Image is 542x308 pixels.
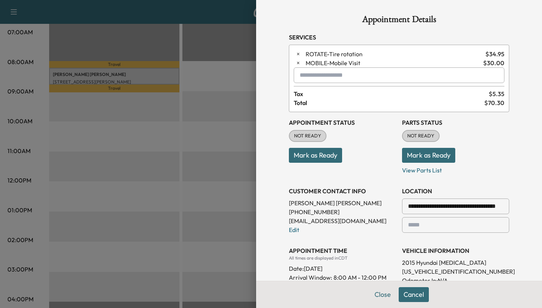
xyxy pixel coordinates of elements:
[306,58,480,67] span: Mobile Visit
[485,50,504,58] span: $ 34.95
[289,226,299,234] a: Edit
[289,216,396,225] p: [EMAIL_ADDRESS][DOMAIN_NAME]
[306,50,482,58] span: Tire rotation
[289,273,396,282] p: Arrival Window:
[289,261,396,273] div: Date: [DATE]
[402,187,509,196] h3: LOCATION
[289,148,342,163] button: Mark as Ready
[370,287,396,302] button: Close
[402,163,509,175] p: View Parts List
[289,199,396,207] p: [PERSON_NAME] [PERSON_NAME]
[334,273,386,282] span: 8:00 AM - 12:00 PM
[294,89,489,98] span: Tax
[402,267,509,276] p: [US_VEHICLE_IDENTIFICATION_NUMBER]
[289,207,396,216] p: [PHONE_NUMBER]
[289,33,509,42] h3: Services
[289,246,396,255] h3: APPOINTMENT TIME
[289,255,396,261] div: All times are displayed in CDT
[294,98,484,107] span: Total
[403,132,439,140] span: NOT READY
[484,98,504,107] span: $ 70.30
[289,187,396,196] h3: CUSTOMER CONTACT INFO
[399,287,429,302] button: Cancel
[289,118,396,127] h3: Appointment Status
[289,15,509,27] h1: Appointment Details
[402,118,509,127] h3: Parts Status
[402,246,509,255] h3: VEHICLE INFORMATION
[489,89,504,98] span: $ 5.35
[290,132,326,140] span: NOT READY
[402,258,509,267] p: 2015 Hyundai [MEDICAL_DATA]
[483,58,504,67] span: $ 30.00
[402,148,455,163] button: Mark as Ready
[402,276,509,285] p: Odometer In: N/A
